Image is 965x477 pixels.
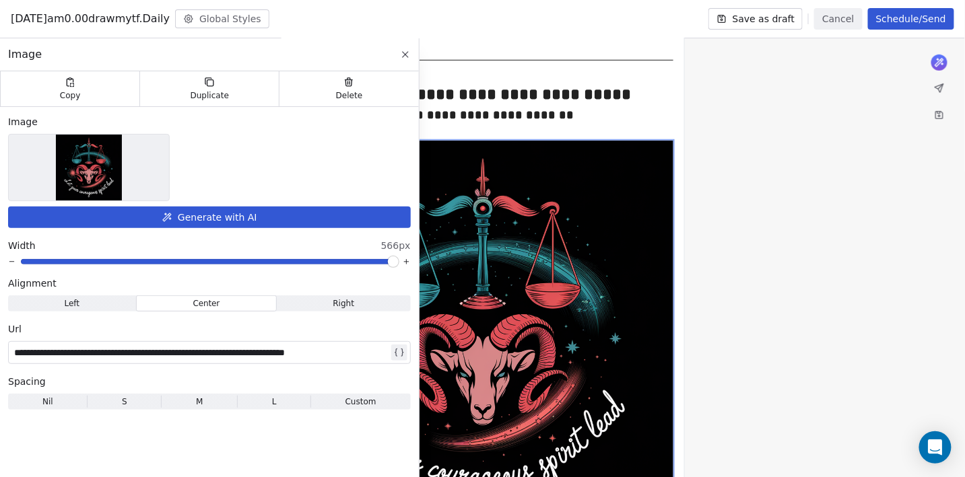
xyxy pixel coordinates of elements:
button: Schedule/Send [868,8,954,30]
span: Image [8,46,42,63]
button: Generate with AI [8,207,411,228]
span: S [122,396,127,408]
span: Spacing [8,375,46,388]
span: Right [333,297,354,309]
span: Url [8,322,22,336]
span: M [196,396,203,408]
span: Nil [42,396,53,408]
span: Image [8,115,38,129]
button: Global Styles [175,9,269,28]
span: L [272,396,277,408]
span: Delete [336,90,363,101]
span: 566px [381,239,411,252]
div: Open Intercom Messenger [919,431,952,464]
button: Save as draft [708,8,803,30]
button: Cancel [814,8,862,30]
span: Duplicate [191,90,229,101]
span: Custom [345,396,376,408]
img: Selected image [56,135,122,200]
span: [DATE]am0.00drawmytf.Daily [11,11,170,27]
span: Left [65,297,80,309]
span: Copy [60,90,81,101]
span: Width [8,239,36,252]
span: Alignment [8,277,57,290]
